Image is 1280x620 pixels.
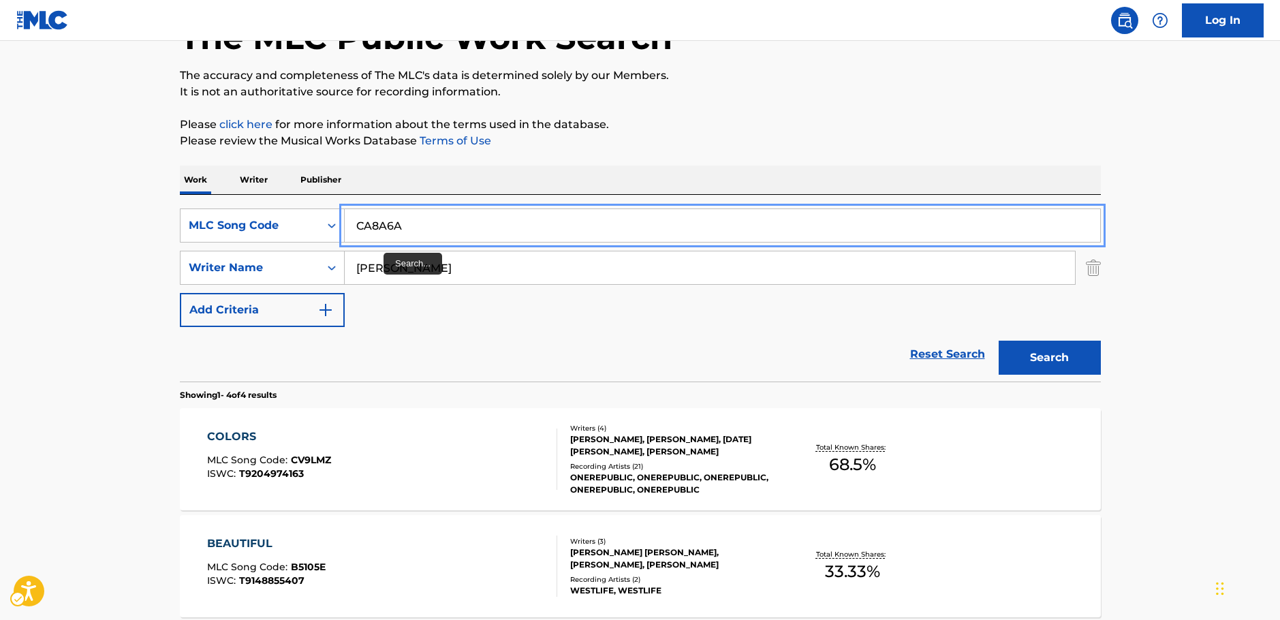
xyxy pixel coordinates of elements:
p: Please for more information about the terms used in the database. [180,117,1101,133]
input: Search... [345,251,1075,284]
p: Publisher [296,166,345,194]
p: The accuracy and completeness of The MLC's data is determined solely by our Members. [180,67,1101,84]
span: T9204974163 [239,467,304,480]
div: [PERSON_NAME] [PERSON_NAME], [PERSON_NAME], [PERSON_NAME] [570,546,776,571]
p: Please review the Musical Works Database [180,133,1101,149]
img: 9d2ae6d4665cec9f34b9.svg [317,302,334,318]
button: Add Criteria [180,293,345,327]
a: Reset Search [903,339,992,369]
span: 68.5 % [829,452,876,477]
span: B5105E [291,561,326,573]
p: It is not an authoritative source for recording information. [180,84,1101,100]
img: MLC Logo [16,10,69,30]
div: [PERSON_NAME], [PERSON_NAME], [DATE][PERSON_NAME], [PERSON_NAME] [570,433,776,458]
span: CV9LMZ [291,454,331,466]
span: ISWC : [207,574,239,587]
span: MLC Song Code : [207,454,291,466]
p: Work [180,166,211,194]
iframe: Hubspot Iframe [1212,555,1280,620]
div: WESTLIFE, WESTLIFE [570,585,776,597]
div: Drag [1216,568,1224,609]
a: BEAUTIFULMLC Song Code:B5105EISWC:T9148855407Writers (3)[PERSON_NAME] [PERSON_NAME], [PERSON_NAME... [180,515,1101,617]
span: 33.33 % [825,559,880,584]
img: help [1152,12,1168,29]
a: COLORSMLC Song Code:CV9LMZISWC:T9204974163Writers (4)[PERSON_NAME], [PERSON_NAME], [DATE][PERSON_... [180,408,1101,510]
div: COLORS [207,429,331,445]
img: search [1117,12,1133,29]
a: click here [219,118,272,131]
input: Search... [345,209,1100,242]
p: Showing 1 - 4 of 4 results [180,389,277,401]
div: Writers ( 4 ) [570,423,776,433]
div: ONEREPUBLIC, ONEREPUBLIC, ONEREPUBLIC, ONEREPUBLIC, ONEREPUBLIC [570,471,776,496]
p: Total Known Shares: [816,549,889,559]
p: Writer [236,166,272,194]
div: Writer Name [189,260,311,276]
div: Chat Widget [1212,555,1280,620]
div: Recording Artists ( 2 ) [570,574,776,585]
span: MLC Song Code : [207,561,291,573]
span: ISWC : [207,467,239,480]
p: Total Known Shares: [816,442,889,452]
div: BEAUTIFUL [207,536,326,552]
form: Search Form [180,208,1101,382]
a: Terms of Use [417,134,491,147]
a: Log In [1182,3,1264,37]
div: Recording Artists ( 21 ) [570,461,776,471]
button: Search [999,341,1101,375]
span: T9148855407 [239,574,305,587]
div: Writers ( 3 ) [570,536,776,546]
div: MLC Song Code [189,217,311,234]
img: Delete Criterion [1086,251,1101,285]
